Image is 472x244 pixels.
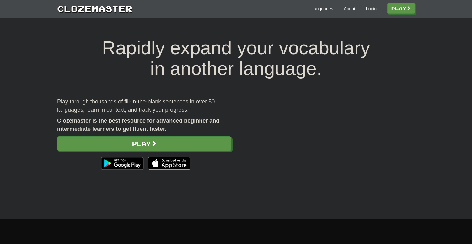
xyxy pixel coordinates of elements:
[344,6,355,12] a: About
[57,118,219,132] strong: Clozemaster is the best resource for advanced beginner and intermediate learners to get fluent fa...
[366,6,377,12] a: Login
[57,3,132,14] a: Clozemaster
[148,157,190,170] img: Download_on_the_App_Store_Badge_US-UK_135x40-25178aeef6eb6b83b96f5f2d004eda3bffbb37122de64afbaef7...
[311,6,333,12] a: Languages
[57,136,231,151] a: Play
[387,3,415,14] a: Play
[57,98,231,114] p: Play through thousands of fill-in-the-blank sentences in over 50 languages, learn in context, and...
[98,154,147,173] img: Get it on Google Play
